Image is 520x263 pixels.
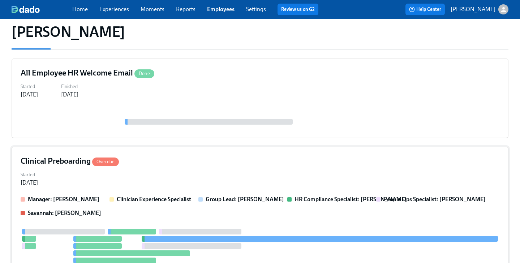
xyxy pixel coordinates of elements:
[405,4,445,15] button: Help Center
[12,6,40,13] img: dado
[21,91,38,99] div: [DATE]
[451,5,495,13] p: [PERSON_NAME]
[21,179,38,187] div: [DATE]
[207,6,235,13] a: Employees
[451,4,508,14] button: [PERSON_NAME]
[134,71,154,76] span: Done
[21,156,119,167] h4: Clinical Preboarding
[141,6,164,13] a: Moments
[72,6,88,13] a: Home
[21,83,38,91] label: Started
[176,6,195,13] a: Reports
[278,4,318,15] button: Review us on G2
[92,159,119,164] span: Overdue
[117,196,191,203] strong: Clinician Experience Specialist
[99,6,129,13] a: Experiences
[281,6,315,13] a: Review us on G2
[246,6,266,13] a: Settings
[61,91,78,99] div: [DATE]
[12,6,72,13] a: dado
[28,196,99,203] strong: Manager: [PERSON_NAME]
[61,83,78,91] label: Finished
[409,6,441,13] span: Help Center
[295,196,407,203] strong: HR Compliance Specialist: [PERSON_NAME]
[206,196,284,203] strong: Group Lead: [PERSON_NAME]
[21,171,38,179] label: Started
[28,210,101,216] strong: Savannah: [PERSON_NAME]
[12,23,125,40] h1: [PERSON_NAME]
[21,68,154,78] h4: All Employee HR Welcome Email
[383,196,486,203] strong: People Ops Specialist: [PERSON_NAME]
